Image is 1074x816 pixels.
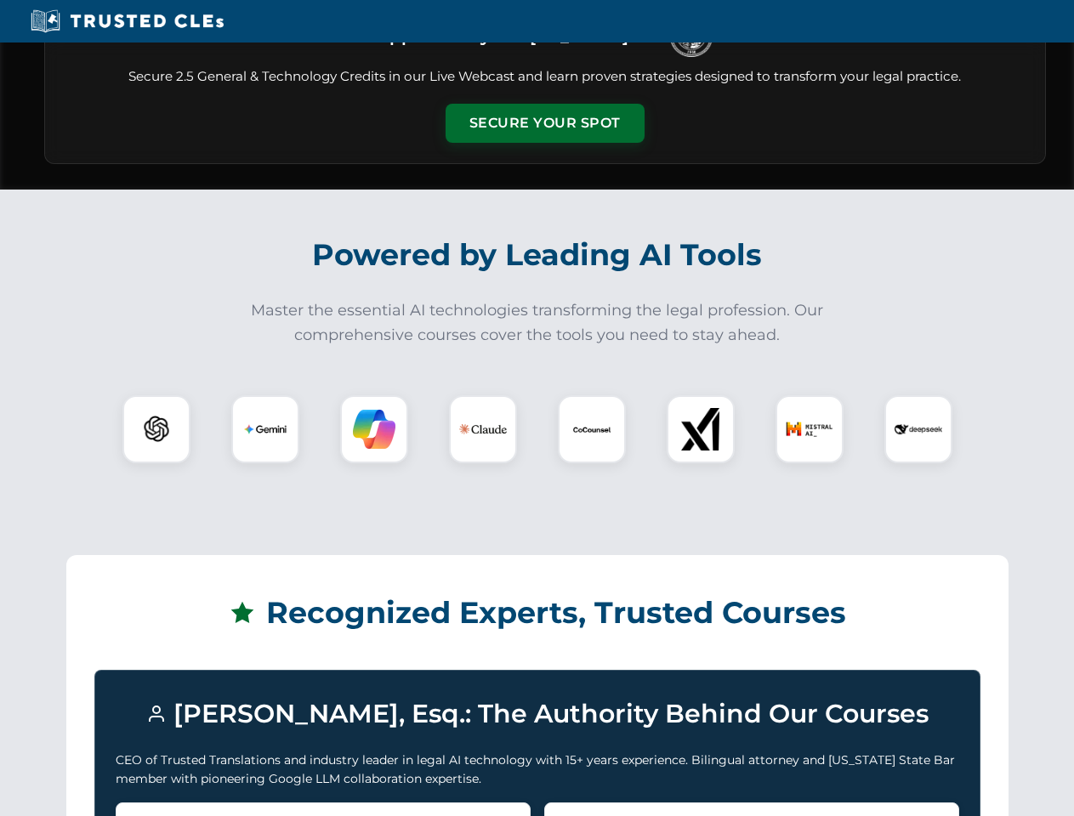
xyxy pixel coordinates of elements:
[66,225,1009,285] h2: Powered by Leading AI Tools
[895,405,942,453] img: DeepSeek Logo
[558,395,626,463] div: CoCounsel
[776,395,844,463] div: Mistral AI
[132,405,181,454] img: ChatGPT Logo
[446,104,645,143] button: Secure Your Spot
[786,405,833,453] img: Mistral AI Logo
[244,408,287,450] img: Gemini Logo
[122,395,190,463] div: ChatGPT
[884,395,952,463] div: DeepSeek
[94,583,980,643] h2: Recognized Experts, Trusted Courses
[449,395,517,463] div: Claude
[353,408,395,450] img: Copilot Logo
[340,395,408,463] div: Copilot
[231,395,299,463] div: Gemini
[116,751,959,789] p: CEO of Trusted Translations and industry leader in legal AI technology with 15+ years experience....
[26,8,229,34] img: Trusted CLEs
[667,395,735,463] div: xAI
[571,408,613,450] img: CoCounsel Logo
[116,691,959,737] h3: [PERSON_NAME], Esq.: The Authority Behind Our Courses
[240,298,835,348] p: Master the essential AI technologies transforming the legal profession. Our comprehensive courses...
[459,405,507,453] img: Claude Logo
[679,408,722,450] img: xAI Logo
[65,67,1025,87] p: Secure 2.5 General & Technology Credits in our Live Webcast and learn proven strategies designed ...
